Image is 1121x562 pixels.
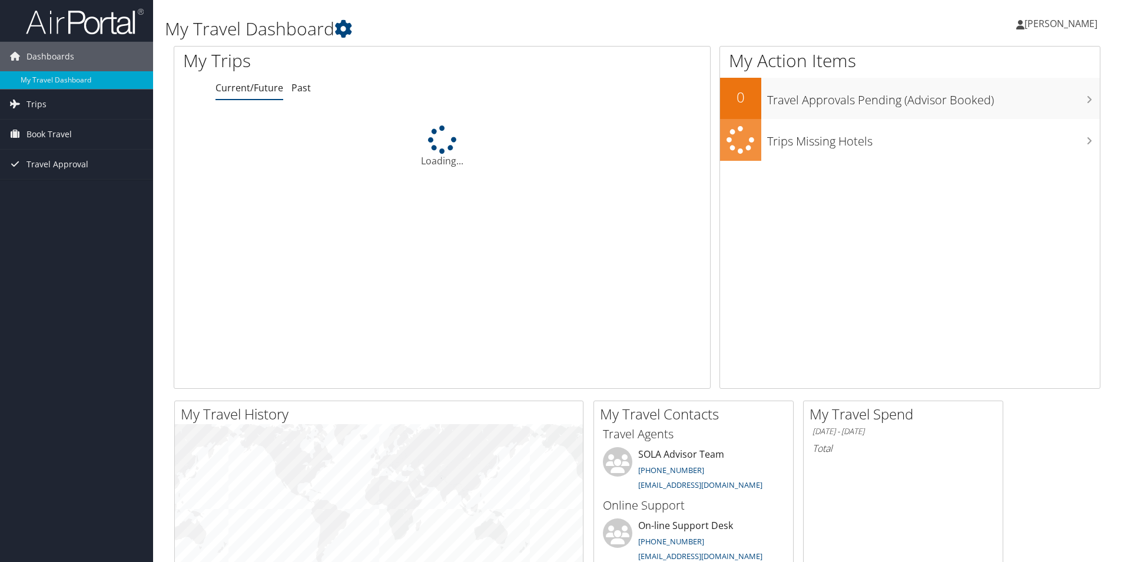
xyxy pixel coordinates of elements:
[812,426,994,437] h6: [DATE] - [DATE]
[183,48,478,73] h1: My Trips
[291,81,311,94] a: Past
[600,404,793,424] h2: My Travel Contacts
[26,150,88,179] span: Travel Approval
[638,536,704,547] a: [PHONE_NUMBER]
[26,8,144,35] img: airportal-logo.png
[812,442,994,455] h6: Total
[720,78,1100,119] a: 0Travel Approvals Pending (Advisor Booked)
[720,119,1100,161] a: Trips Missing Hotels
[174,125,710,168] div: Loading...
[720,48,1100,73] h1: My Action Items
[26,90,47,119] span: Trips
[165,16,794,41] h1: My Travel Dashboard
[767,127,1100,150] h3: Trips Missing Hotels
[215,81,283,94] a: Current/Future
[720,87,761,107] h2: 0
[1024,17,1097,30] span: [PERSON_NAME]
[603,497,784,514] h3: Online Support
[181,404,583,424] h2: My Travel History
[603,426,784,442] h3: Travel Agents
[26,120,72,149] span: Book Travel
[767,86,1100,108] h3: Travel Approvals Pending (Advisor Booked)
[597,447,790,495] li: SOLA Advisor Team
[638,480,762,490] a: [EMAIL_ADDRESS][DOMAIN_NAME]
[26,42,74,71] span: Dashboards
[1016,6,1109,41] a: [PERSON_NAME]
[638,551,762,561] a: [EMAIL_ADDRESS][DOMAIN_NAME]
[810,404,1003,424] h2: My Travel Spend
[638,465,704,475] a: [PHONE_NUMBER]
